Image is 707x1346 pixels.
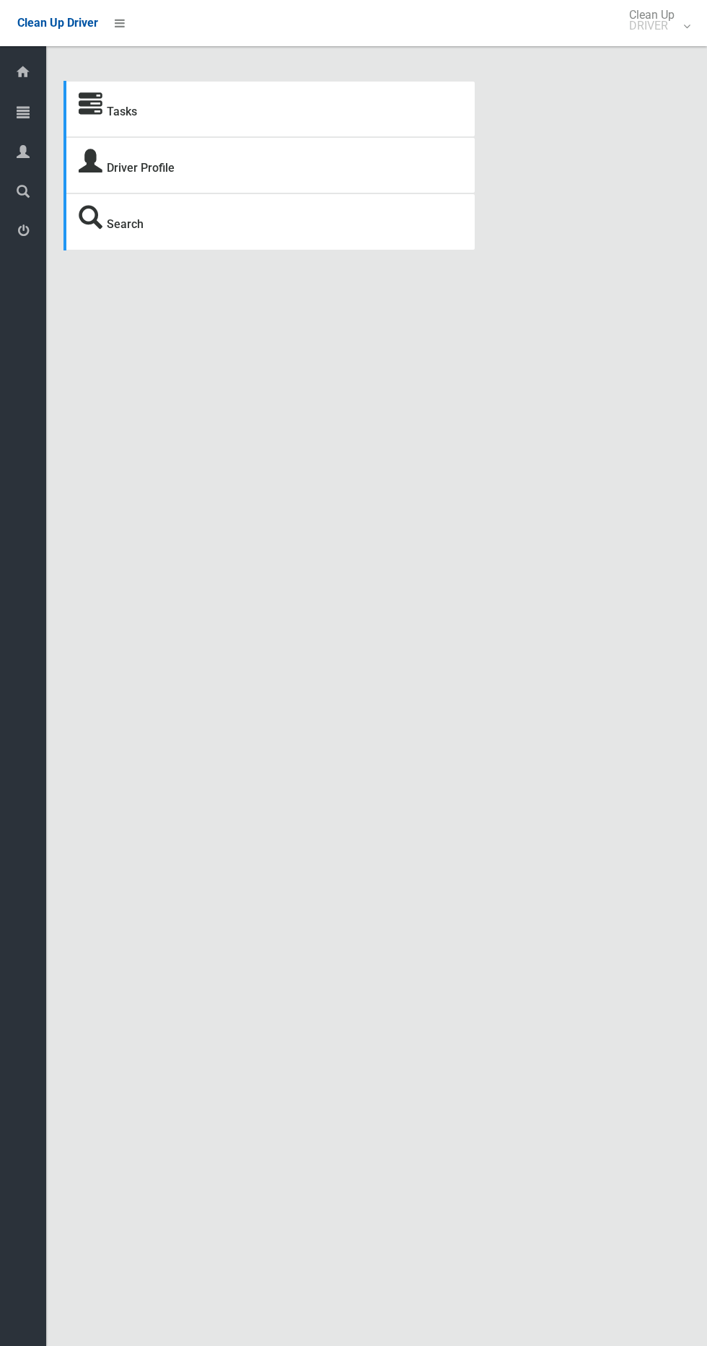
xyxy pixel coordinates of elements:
span: Clean Up [622,9,689,31]
span: Clean Up Driver [17,16,98,30]
a: Tasks [107,105,137,118]
a: Driver Profile [107,161,175,175]
a: Clean Up Driver [17,12,98,34]
a: Search [107,217,144,231]
small: DRIVER [629,20,675,31]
